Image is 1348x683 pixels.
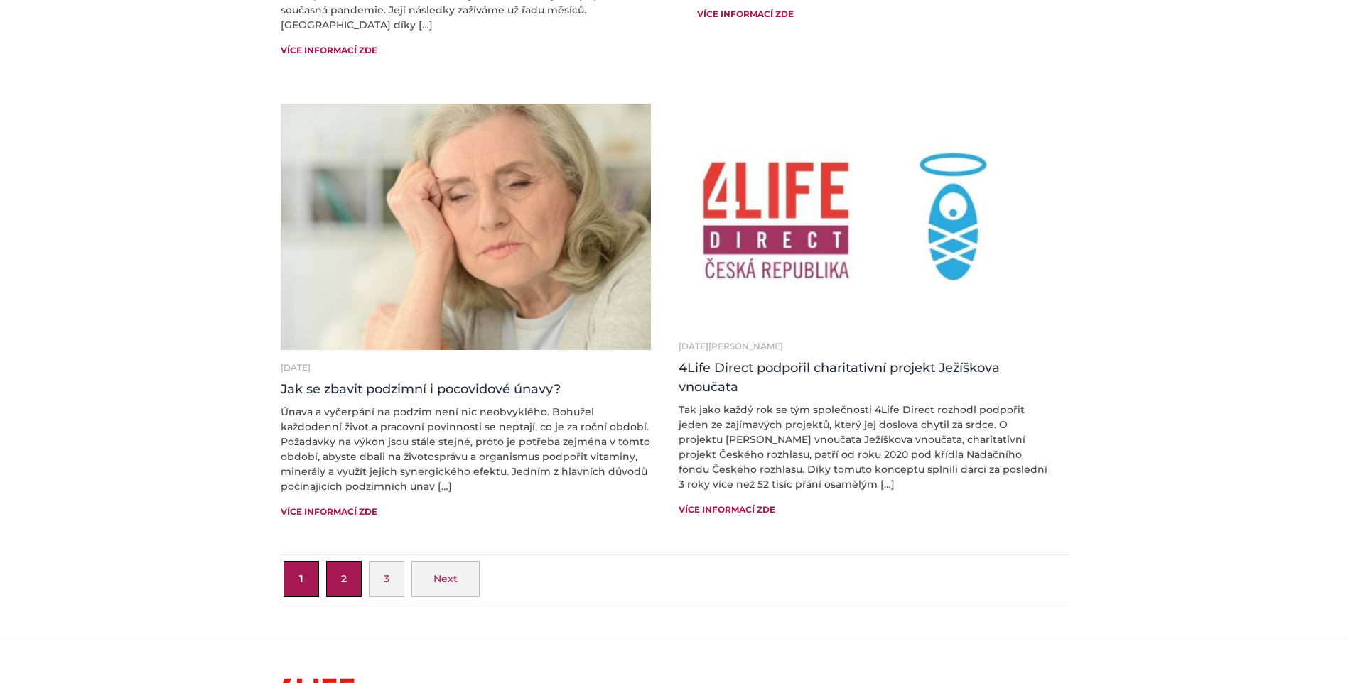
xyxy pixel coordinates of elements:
[697,8,1068,21] div: Více informací zde
[281,405,652,494] p: Únava a vyčerpání na podzim není nic neobvyklého. Bohužel každodenní život a pracovní povinnosti ...
[369,561,404,597] a: 3
[281,361,652,374] div: [DATE]
[284,561,319,597] span: 1
[679,403,1050,492] p: Tak jako každý rok se tým společnosti 4Life Direct rozhodl podpořit jeden ze zajímavých projektů,...
[281,104,652,518] a: [DATE]Jak se zbavit podzimní i pocovidové únavy?Únava a vyčerpání na podzim není nic neobvyklého....
[326,561,362,597] a: 2
[679,104,1050,516] a: [DATE][PERSON_NAME]4Life Direct podpořil charitativní projekt Ježíškova vnoučataTak jako každý ro...
[679,503,1050,516] div: Více informací zde
[679,340,1050,353] div: [DATE][PERSON_NAME]
[281,44,652,57] div: Více informací zde
[679,359,1050,397] h4: 4Life Direct podpořil charitativní projekt Ježíškova vnoučata
[281,506,652,518] div: Více informací zde
[411,561,480,597] a: Next Page
[281,380,652,399] h4: Jak se zbavit podzimní i pocovidové únavy?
